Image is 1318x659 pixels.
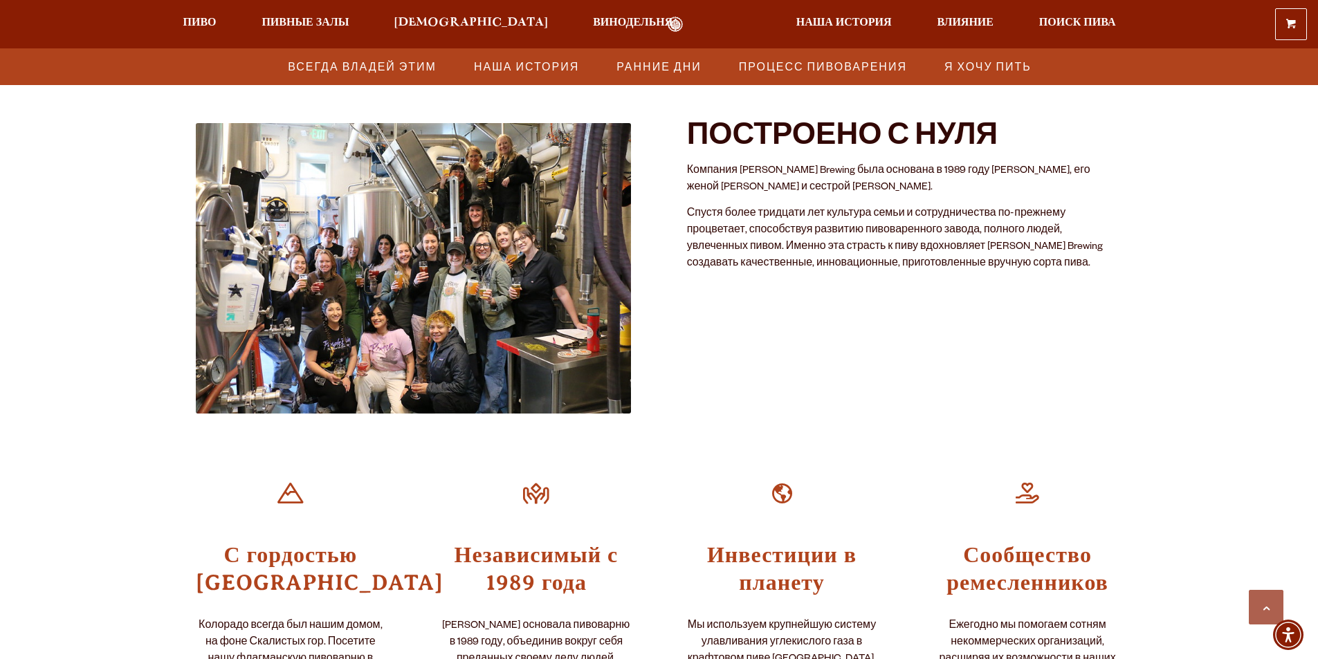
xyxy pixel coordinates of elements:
a: Наша история [466,57,586,77]
div: Меню доступности [1273,620,1303,650]
a: Пивные залы [253,17,358,33]
font: Ранние дни [616,64,701,75]
font: [DEMOGRAPHIC_DATA] [394,17,547,28]
a: Пиво [174,17,226,33]
font: Процесс пивоварения [739,64,907,75]
font: Спустя более тридцати лет культура семьи и сотрудничества по-прежнему процветает, способствуя раз... [687,209,1103,270]
font: ПОСТРОЕНО С НУЛЯ [687,124,998,155]
a: Ранние дни [608,57,708,77]
a: Влияние [928,17,1003,33]
font: Поиск пива [1039,17,1116,28]
font: Независимый с 1989 года [455,542,619,595]
a: Винодельня [584,17,681,33]
font: Инвестиции в планету [707,542,857,595]
font: Наша история [796,17,892,28]
font: Пиво [183,17,217,28]
font: Винодельня [593,17,672,28]
a: Всегда владей этим [280,57,443,77]
a: Поиск пива [1030,17,1125,33]
font: Наша история [474,64,579,75]
a: Я хочу пить [936,57,1038,77]
font: Компания [PERSON_NAME] Brewing была основана в 1989 году [PERSON_NAME], его женой [PERSON_NAME] и... [687,166,1090,194]
font: Сообщество ремесленников [946,542,1108,595]
font: С гордостью [GEOGRAPHIC_DATA] [196,542,443,595]
font: Всегда владей этим [288,64,437,75]
a: Наша история [787,17,901,33]
a: Оделл Хоум [650,17,702,33]
font: Влияние [937,17,994,28]
a: Прокрутить наверх [1249,590,1283,624]
a: Процесс пивоварения [731,57,914,77]
font: Пивные залы [262,17,349,28]
a: [DEMOGRAPHIC_DATA] [385,17,556,33]
font: Я хочу пить [944,64,1032,75]
img: 54348824830_b50c9cb262_c [196,123,632,414]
